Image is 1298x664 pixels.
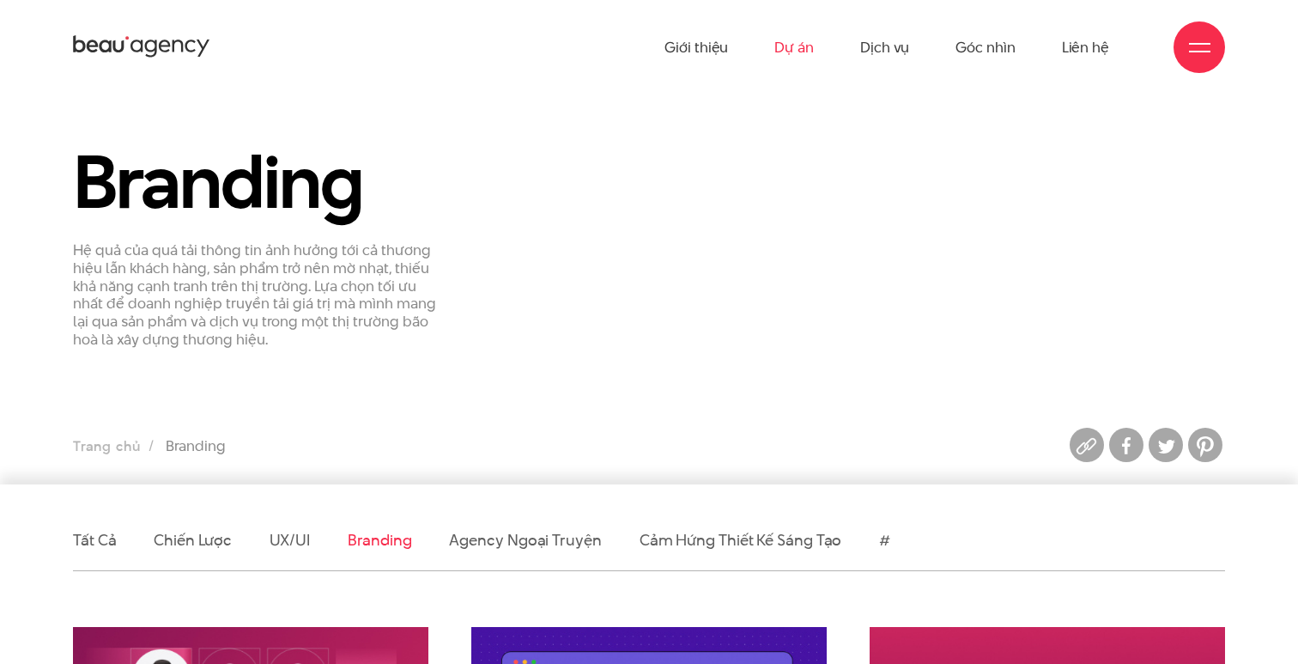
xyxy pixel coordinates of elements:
a: # [879,529,890,551]
a: Trang chủ [73,436,140,456]
a: Agency ngoại truyện [449,529,601,551]
a: UX/UI [270,529,311,551]
a: Tất cả [73,529,116,551]
a: Branding [348,529,411,551]
p: Hệ quả của quá tải thông tin ảnh hưởng tới cả thương hiệu lẫn khách hàng, sản phẩm trở nên mờ nhạ... [73,241,440,349]
h1: Branding [73,142,440,221]
a: Chiến lược [154,529,231,551]
a: Cảm hứng thiết kế sáng tạo [640,529,842,551]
